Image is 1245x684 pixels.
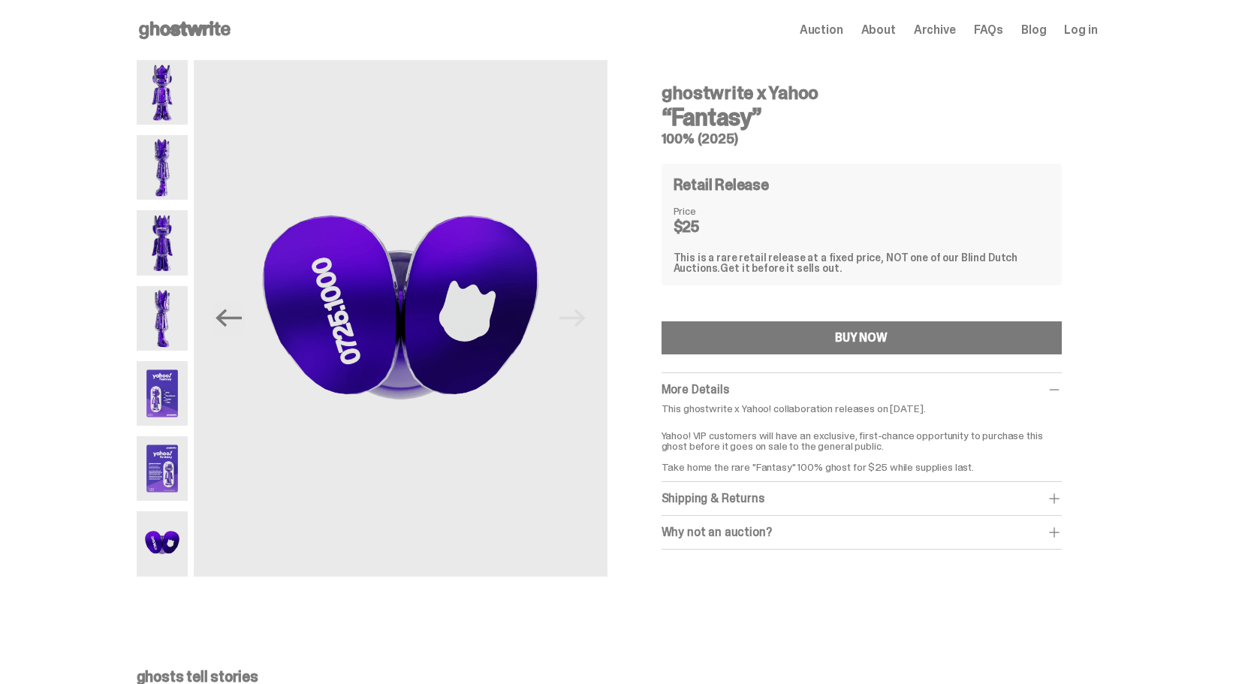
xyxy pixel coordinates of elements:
[674,219,749,234] dd: $25
[662,381,729,397] span: More Details
[137,135,188,200] img: Yahoo-HG---2.png
[674,177,769,192] h4: Retail Release
[662,491,1062,506] div: Shipping & Returns
[662,420,1062,472] p: Yahoo! VIP customers will have an exclusive, first-chance opportunity to purchase this ghost befo...
[974,24,1003,36] a: FAQs
[137,60,188,125] img: Yahoo-HG---1.png
[674,206,749,216] dt: Price
[674,252,1050,273] div: This is a rare retail release at a fixed price, NOT one of our Blind Dutch Auctions.
[662,321,1062,354] button: BUY NOW
[861,24,896,36] a: About
[662,105,1062,129] h3: “Fantasy”
[662,132,1062,146] h5: 100% (2025)
[137,436,188,501] img: Yahoo-HG---6.png
[1064,24,1097,36] a: Log in
[1021,24,1046,36] a: Blog
[720,261,842,275] span: Get it before it sells out.
[137,361,188,426] img: Yahoo-HG---5.png
[137,669,1098,684] p: ghosts tell stories
[137,511,188,576] img: Yahoo-HG---7.png
[662,403,1062,414] p: This ghostwrite x Yahoo! collaboration releases on [DATE].
[800,24,843,36] a: Auction
[137,210,188,275] img: Yahoo-HG---3.png
[194,60,607,577] img: Yahoo-HG---7.png
[662,84,1062,102] h4: ghostwrite x Yahoo
[914,24,956,36] a: Archive
[137,286,188,351] img: Yahoo-HG---4.png
[662,525,1062,540] div: Why not an auction?
[212,302,245,335] button: Previous
[835,332,888,344] div: BUY NOW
